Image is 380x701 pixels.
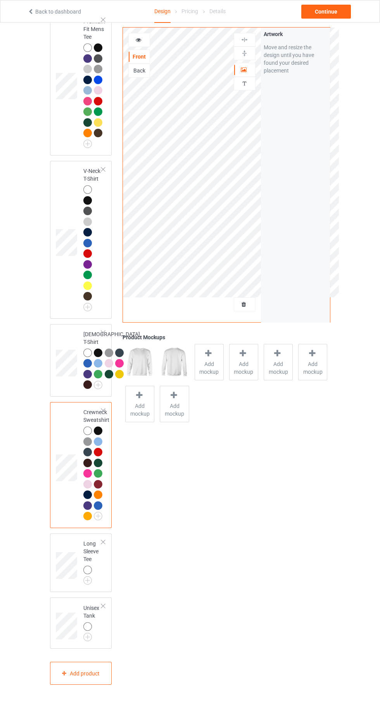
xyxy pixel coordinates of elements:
span: Add mockup [195,360,223,376]
a: Back to dashboard [28,9,81,15]
div: Continue [301,5,351,19]
div: Add mockup [160,386,189,422]
span: Add mockup [264,360,292,376]
div: Pricing [181,0,198,22]
div: Add mockup [264,344,293,380]
div: Add mockup [125,386,154,422]
div: Product Mockups [123,333,330,341]
div: Premium Fit Mens Tee [50,11,112,155]
div: Move and resize the design until you have found your desired placement [264,43,327,74]
img: svg+xml;base64,PD94bWwgdmVyc2lvbj0iMS4wIiBlbmNvZGluZz0iVVRGLTgiPz4KPHN2ZyB3aWR0aD0iMjJweCIgaGVpZ2... [83,633,92,641]
span: Add mockup [230,360,258,376]
img: regular.jpg [160,344,189,380]
img: svg+xml;base64,PD94bWwgdmVyc2lvbj0iMS4wIiBlbmNvZGluZz0iVVRGLTgiPz4KPHN2ZyB3aWR0aD0iMjJweCIgaGVpZ2... [83,576,92,585]
div: Front [129,53,150,60]
div: [DEMOGRAPHIC_DATA] T-Shirt [50,324,112,397]
img: svg+xml;base64,PD94bWwgdmVyc2lvbj0iMS4wIiBlbmNvZGluZz0iVVRGLTgiPz4KPHN2ZyB3aWR0aD0iMjJweCIgaGVpZ2... [83,303,92,311]
div: Add mockup [298,344,327,380]
div: V-Neck T-Shirt [83,167,102,309]
img: svg%3E%0A [241,36,248,43]
span: Add mockup [160,402,188,418]
div: Design [154,0,171,23]
div: Back [129,67,150,74]
div: [DEMOGRAPHIC_DATA] T-Shirt [83,330,140,388]
div: Unisex Tank [83,604,102,639]
img: heather_texture.png [94,65,102,73]
img: svg+xml;base64,PD94bWwgdmVyc2lvbj0iMS4wIiBlbmNvZGluZz0iVVRGLTgiPz4KPHN2ZyB3aWR0aD0iMjJweCIgaGVpZ2... [83,140,92,148]
div: Long Sleeve Tee [83,540,102,582]
div: Add product [50,662,112,685]
div: Premium Fit Mens Tee [83,17,105,145]
div: Unisex Tank [50,597,112,649]
img: svg%3E%0A [241,80,248,87]
span: Add mockup [126,402,154,418]
img: svg+xml;base64,PD94bWwgdmVyc2lvbj0iMS4wIiBlbmNvZGluZz0iVVRGLTgiPz4KPHN2ZyB3aWR0aD0iMjJweCIgaGVpZ2... [94,381,102,389]
img: svg%3E%0A [241,50,248,57]
div: Add mockup [229,344,258,380]
img: svg+xml;base64,PD94bWwgdmVyc2lvbj0iMS4wIiBlbmNvZGluZz0iVVRGLTgiPz4KPHN2ZyB3aWR0aD0iMjJweCIgaGVpZ2... [94,512,102,520]
div: Long Sleeve Tee [50,534,112,592]
div: Details [209,0,226,22]
div: Crewneck Sweatshirt [83,408,109,520]
img: regular.jpg [125,344,154,380]
div: Add mockup [195,344,224,380]
div: Artwork [264,30,327,38]
span: Add mockup [299,360,327,376]
div: Crewneck Sweatshirt [50,402,112,528]
div: V-Neck T-Shirt [50,161,112,319]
